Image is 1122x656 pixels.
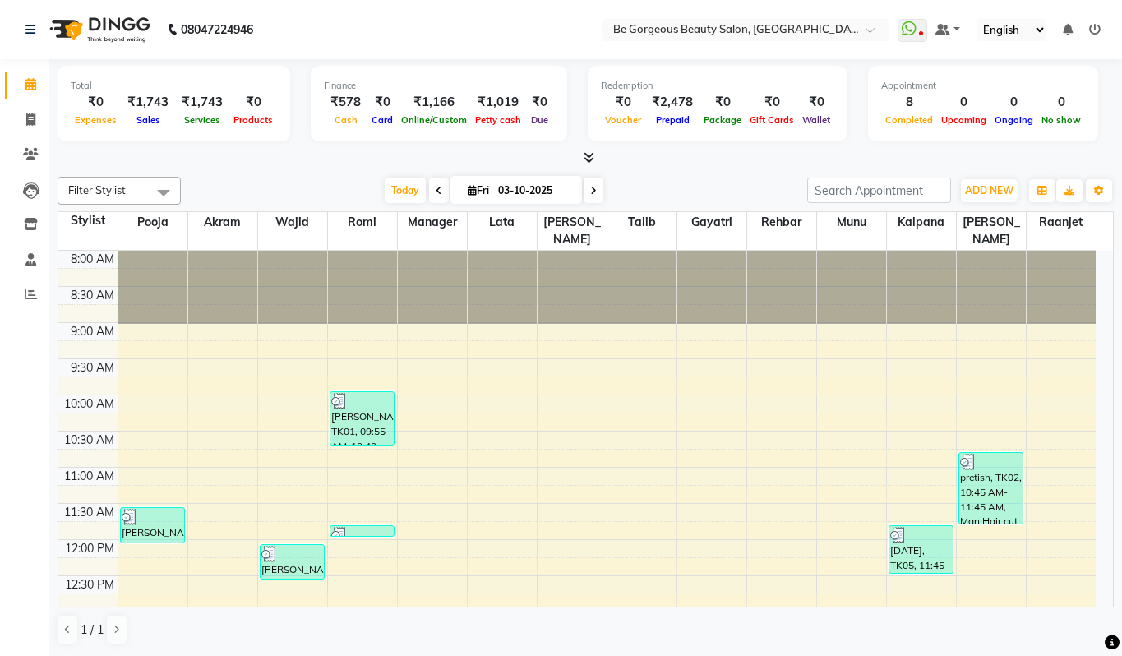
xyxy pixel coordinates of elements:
[990,114,1037,126] span: Ongoing
[398,212,467,233] span: Manager
[471,93,525,112] div: ₹1,019
[180,114,224,126] span: Services
[1027,212,1097,233] span: Raanjet
[67,251,118,268] div: 8:00 AM
[1037,114,1085,126] span: No show
[959,453,1023,524] div: pretish, TK02, 10:45 AM-11:45 AM, Man Hair cut ( With Wash) (₹350),[PERSON_NAME] trim (₹200)
[67,323,118,340] div: 9:00 AM
[700,114,746,126] span: Package
[747,212,816,233] span: Rehbar
[61,468,118,485] div: 11:00 AM
[328,212,397,233] span: Romi
[746,114,798,126] span: Gift Cards
[67,287,118,304] div: 8:30 AM
[645,93,700,112] div: ₹2,478
[700,93,746,112] div: ₹0
[937,114,990,126] span: Upcoming
[990,93,1037,112] div: 0
[121,93,175,112] div: ₹1,743
[746,93,798,112] div: ₹0
[71,114,121,126] span: Expenses
[881,79,1085,93] div: Appointment
[601,93,645,112] div: ₹0
[68,183,126,196] span: Filter Stylist
[538,212,607,250] span: [PERSON_NAME]
[188,212,257,233] span: Akram
[965,184,1013,196] span: ADD NEW
[62,540,118,557] div: 12:00 PM
[330,114,362,126] span: Cash
[61,504,118,521] div: 11:30 AM
[881,93,937,112] div: 8
[229,93,277,112] div: ₹0
[330,392,395,445] div: [PERSON_NAME], TK01, 09:55 AM-10:40 AM, Eyebrow (₹60),Forehead (₹40),[GEOGRAPHIC_DATA] (₹40),[GEO...
[258,212,327,233] span: Wajid
[71,93,121,112] div: ₹0
[807,178,951,203] input: Search Appointment
[367,114,397,126] span: Card
[887,212,956,233] span: Kalpana
[385,178,426,203] span: Today
[121,508,185,543] div: [PERSON_NAME], TK04, 11:30 AM-12:00 PM, Hair wash Large (₹400)
[397,93,471,112] div: ₹1,166
[817,212,886,233] span: Munu
[61,432,118,449] div: 10:30 AM
[175,93,229,112] div: ₹1,743
[42,7,155,53] img: logo
[527,114,552,126] span: Due
[181,7,253,53] b: 08047224946
[81,621,104,639] span: 1 / 1
[471,114,525,126] span: Petty cash
[652,114,694,126] span: Prepaid
[601,114,645,126] span: Voucher
[881,114,937,126] span: Completed
[1037,93,1085,112] div: 0
[525,93,554,112] div: ₹0
[229,114,277,126] span: Products
[71,79,277,93] div: Total
[324,79,554,93] div: Finance
[464,184,493,196] span: Fri
[677,212,746,233] span: Gayatri
[67,359,118,377] div: 9:30 AM
[601,79,834,93] div: Redemption
[367,93,397,112] div: ₹0
[961,179,1018,202] button: ADD NEW
[62,576,118,594] div: 12:30 PM
[58,212,118,229] div: Stylist
[957,212,1026,250] span: [PERSON_NAME]
[889,526,953,573] div: [DATE], TK05, 11:45 AM-12:25 PM, Roll On Half Combo Wax (₹850)
[118,212,187,233] span: Pooja
[798,114,834,126] span: Wallet
[397,114,471,126] span: Online/Custom
[261,545,325,579] div: [PERSON_NAME], TK04, 12:00 PM-12:30 PM, Man Hair cut ( With Wash) (₹350)
[493,178,575,203] input: 2025-10-03
[798,93,834,112] div: ₹0
[330,526,395,536] div: [PERSON_NAME], TK03, 11:45 AM-11:50 AM, Upper/Lower lip Brazilian (₹70)
[61,395,118,413] div: 10:00 AM
[607,212,676,233] span: Talib
[324,93,367,112] div: ₹578
[468,212,537,233] span: lata
[132,114,164,126] span: Sales
[937,93,990,112] div: 0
